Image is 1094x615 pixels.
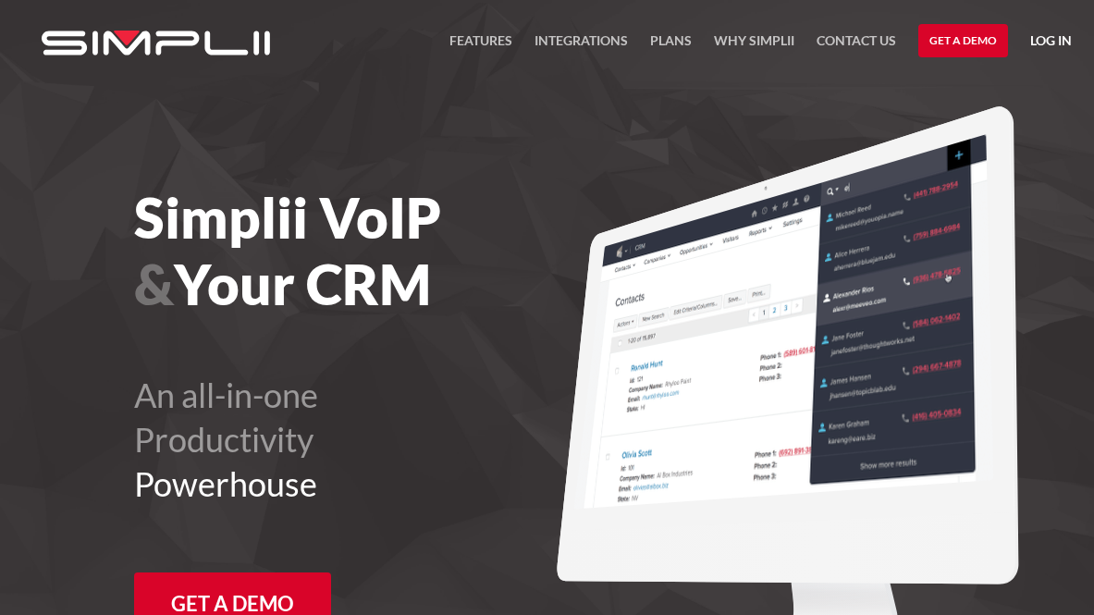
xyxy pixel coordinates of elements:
a: Why Simplii [714,30,794,63]
h2: An all-in-one Productivity [134,373,649,506]
a: Log in [1030,30,1072,57]
a: Get a Demo [918,24,1008,57]
h1: Simplii VoIP Your CRM [134,184,649,317]
a: Plans [650,30,692,63]
span: & [134,251,174,317]
a: FEATURES [449,30,512,63]
span: Powerhouse [134,463,317,504]
a: Integrations [535,30,628,63]
img: Simplii [42,31,270,55]
a: Contact US [817,30,896,63]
